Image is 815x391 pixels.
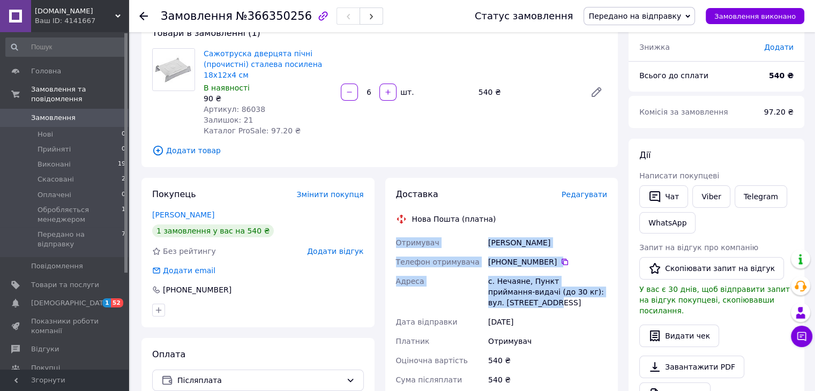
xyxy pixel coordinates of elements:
a: Viber [692,185,730,208]
span: Прийняті [38,145,71,154]
span: 0 [122,190,125,200]
span: Артикул: 86038 [204,105,265,114]
div: Додати email [151,265,216,276]
span: 19 [118,160,125,169]
input: Пошук [5,37,126,57]
span: Виконані [38,160,71,169]
button: Замовлення виконано [706,8,804,24]
span: 7 [122,230,125,249]
button: Скопіювати запит на відгук [639,257,784,280]
span: Додати відгук [307,247,363,255]
span: Передано на відправку [38,230,122,249]
button: Видати чек [639,325,719,347]
span: Prosto.Shop [35,6,115,16]
span: Додати товар [152,145,607,156]
span: 1 [102,298,111,307]
span: Скасовані [38,175,74,184]
span: 2 [122,175,125,184]
span: Товари та послуги [31,280,99,290]
span: Знижка [639,43,670,51]
span: [DEMOGRAPHIC_DATA] [31,298,110,308]
span: Каталог ProSale: 97.20 ₴ [204,126,301,135]
a: Сажотруска дверцята пічні (прочистні) сталева посилена 18х12х4 см [204,49,322,79]
div: 540 ₴ [474,85,581,100]
span: В наявності [204,84,250,92]
div: Додати email [162,265,216,276]
span: Доставка [396,189,438,199]
div: 540 ₴ [486,351,609,370]
span: Телефон отримувача [396,258,480,266]
span: 0 [122,130,125,139]
span: Замовлення виконано [714,12,796,20]
span: Замовлення та повідомлення [31,85,129,104]
span: Обробляється менеджером [38,205,122,224]
a: [PERSON_NAME] [152,210,214,219]
span: Відгуки [31,344,59,354]
span: Показники роботи компанії [31,317,99,336]
span: Дії [639,150,650,160]
div: Нова Пошта (платна) [409,214,499,224]
span: Замовлення [161,10,233,22]
div: Статус замовлення [475,11,573,21]
span: Змінити покупця [297,190,364,199]
span: Покупці [31,363,60,373]
span: Оплачені [38,190,71,200]
span: 52 [111,298,123,307]
span: Додати [764,43,794,51]
span: Комісія за замовлення [639,108,728,116]
div: 90 ₴ [204,93,332,104]
span: 0 [122,145,125,154]
div: 1 замовлення у вас на 540 ₴ [152,224,274,237]
span: Оціночна вартість [396,356,468,365]
div: с. Нечаяне, Пункт приймання-видачі (до 30 кг): вул. [STREET_ADDRESS] [486,272,609,312]
span: Залишок: 21 [204,116,253,124]
span: У вас є 30 днів, щоб відправити запит на відгук покупцеві, скопіювавши посилання. [639,285,790,315]
a: Telegram [735,185,787,208]
span: Оплата [152,349,185,359]
a: Редагувати [586,81,607,103]
span: Адреса [396,277,424,285]
span: 1 [122,205,125,224]
span: Написати покупцеві [639,171,719,180]
div: [PERSON_NAME] [486,233,609,252]
button: Чат [639,185,688,208]
img: Сажотруска дверцята пічні (прочистні) сталева посилена 18х12х4 см [153,49,195,91]
span: Головна [31,66,61,76]
div: [PHONE_NUMBER] [162,284,233,295]
b: 540 ₴ [769,71,794,80]
span: Післяплата [177,374,342,386]
div: Повернутися назад [139,11,148,21]
span: Замовлення [31,113,76,123]
span: Покупець [152,189,196,199]
span: Передано на відправку [588,12,681,20]
a: WhatsApp [639,212,696,234]
span: Редагувати [562,190,607,199]
span: Сума післяплати [396,375,462,384]
span: Дата відправки [396,318,458,326]
span: Нові [38,130,53,139]
span: Платник [396,337,430,345]
div: [DATE] [486,312,609,332]
div: [PHONE_NUMBER] [488,257,607,267]
span: Товари в замовленні (1) [152,28,260,38]
button: Чат з покупцем [791,326,812,347]
a: Завантажити PDF [639,356,744,378]
div: Ваш ID: 4141667 [35,16,129,26]
div: Отримувач [486,332,609,351]
span: №366350256 [236,10,312,22]
span: 97.20 ₴ [764,108,794,116]
span: Запит на відгук про компанію [639,243,758,252]
span: Повідомлення [31,261,83,271]
span: Отримувач [396,238,439,247]
div: 540 ₴ [486,370,609,389]
span: Всього до сплати [639,71,708,80]
div: шт. [398,87,415,97]
span: Без рейтингу [163,247,216,255]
